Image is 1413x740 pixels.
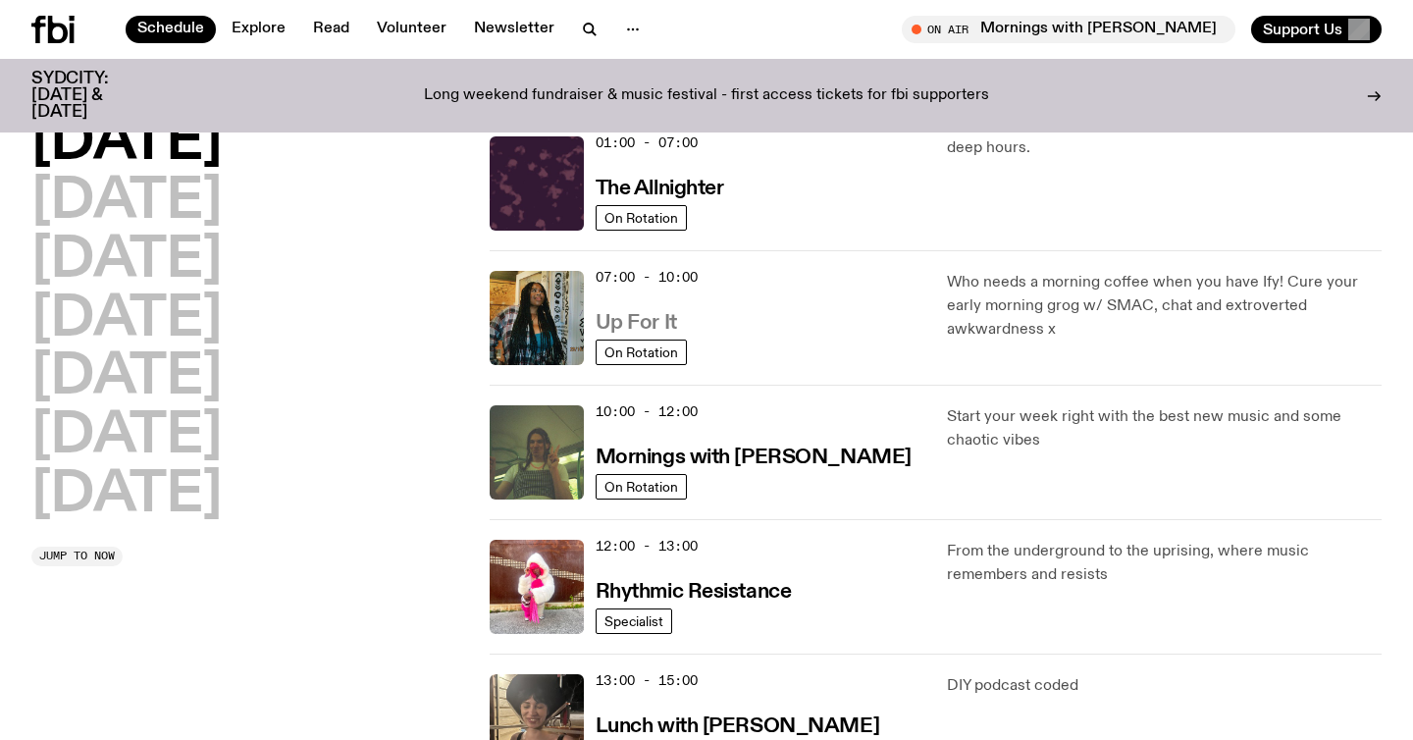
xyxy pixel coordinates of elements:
a: Specialist [596,608,672,634]
button: Jump to now [31,547,123,566]
span: 12:00 - 13:00 [596,537,698,555]
img: Ify - a Brown Skin girl with black braided twists, looking up to the side with her tongue stickin... [490,271,584,365]
span: 10:00 - 12:00 [596,402,698,421]
button: [DATE] [31,468,222,523]
span: On Rotation [604,479,678,494]
p: deep hours. [947,136,1382,160]
button: [DATE] [31,350,222,405]
p: DIY podcast coded [947,674,1382,698]
button: [DATE] [31,234,222,289]
span: On Rotation [604,210,678,225]
span: Support Us [1263,21,1342,38]
button: On AirMornings with [PERSON_NAME] // INTERVIEW WITH [PERSON_NAME] [902,16,1235,43]
p: Long weekend fundraiser & music festival - first access tickets for fbi supporters [424,87,989,105]
button: [DATE] [31,409,222,464]
h3: SYDCITY: [DATE] & [DATE] [31,71,157,121]
a: Rhythmic Resistance [596,578,792,603]
span: Specialist [604,613,663,628]
h3: Rhythmic Resistance [596,582,792,603]
h3: Mornings with [PERSON_NAME] [596,448,912,468]
h3: Lunch with [PERSON_NAME] [596,716,879,737]
button: Support Us [1251,16,1382,43]
a: Newsletter [462,16,566,43]
span: Jump to now [39,551,115,561]
button: [DATE] [31,116,222,171]
img: Attu crouches on gravel in front of a brown wall. They are wearing a white fur coat with a hood, ... [490,540,584,634]
a: On Rotation [596,340,687,365]
a: Mornings with [PERSON_NAME] [596,444,912,468]
h3: Up For It [596,313,677,334]
a: Read [301,16,361,43]
img: Jim Kretschmer in a really cute outfit with cute braids, standing on a train holding up a peace s... [490,405,584,500]
span: 07:00 - 10:00 [596,268,698,287]
a: On Rotation [596,205,687,231]
p: Who needs a morning coffee when you have Ify! Cure your early morning grog w/ SMAC, chat and extr... [947,271,1382,342]
a: Schedule [126,16,216,43]
button: [DATE] [31,292,222,347]
span: 13:00 - 15:00 [596,671,698,690]
button: [DATE] [31,175,222,230]
a: Lunch with [PERSON_NAME] [596,713,879,737]
span: On Rotation [604,344,678,359]
a: Volunteer [365,16,458,43]
h3: The Allnighter [596,179,724,199]
p: Start your week right with the best new music and some chaotic vibes [947,405,1382,452]
p: From the underground to the uprising, where music remembers and resists [947,540,1382,587]
a: Explore [220,16,297,43]
a: On Rotation [596,474,687,500]
span: 01:00 - 07:00 [596,133,698,152]
a: The Allnighter [596,175,724,199]
a: Up For It [596,309,677,334]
